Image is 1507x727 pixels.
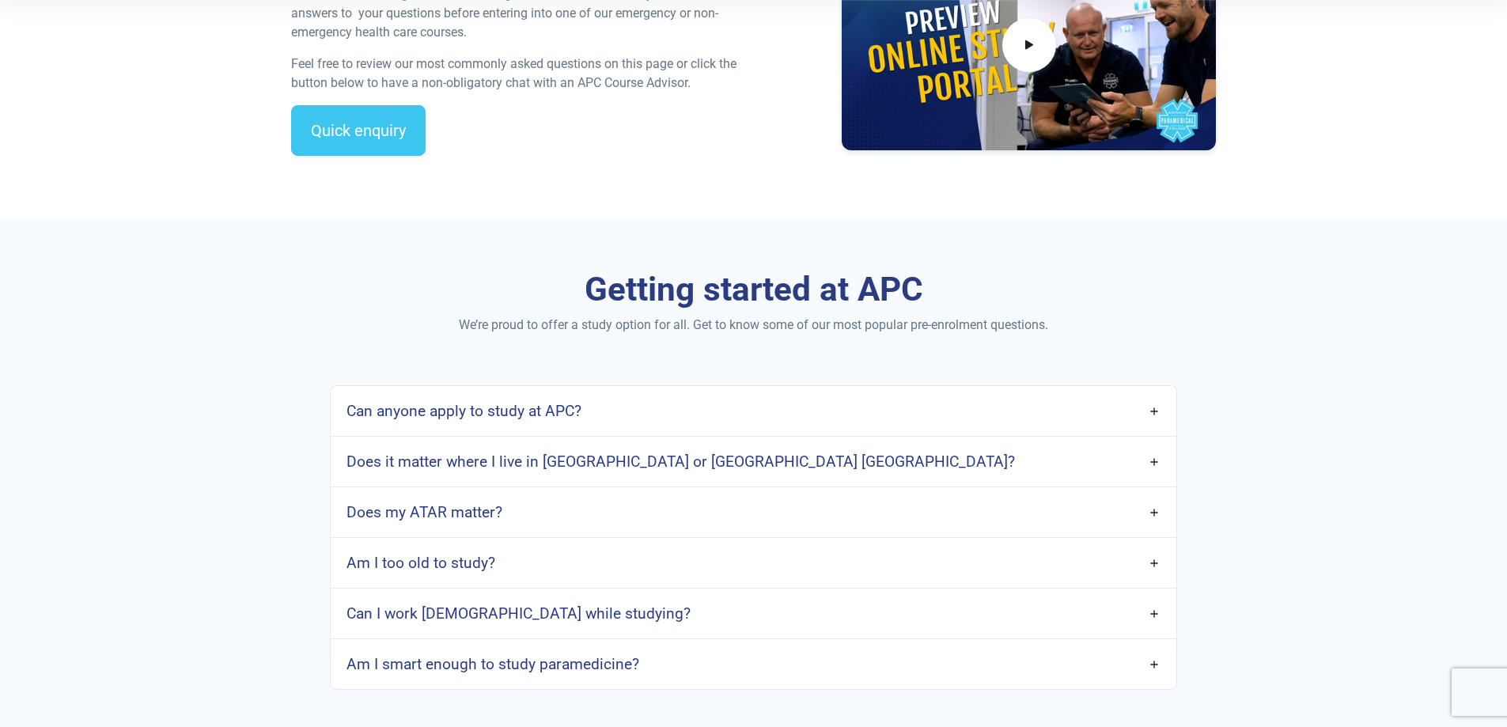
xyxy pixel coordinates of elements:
a: Am I smart enough to study paramedicine? [331,646,1176,683]
h3: Getting started at APC [291,270,1217,310]
h4: Can anyone apply to study at APC? [346,402,581,420]
a: Does it matter where I live in [GEOGRAPHIC_DATA] or [GEOGRAPHIC_DATA] [GEOGRAPHIC_DATA]? [331,443,1176,480]
p: We’re proud to offer a study option for all. Get to know some of our most popular pre-enrolment q... [291,316,1217,335]
a: Does my ATAR matter? [331,494,1176,531]
a: Am I too old to study? [331,544,1176,581]
h4: Does my ATAR matter? [346,503,502,521]
h4: Am I smart enough to study paramedicine? [346,655,639,673]
h4: Am I too old to study? [346,554,495,572]
a: Quick enquiry [291,105,426,156]
h4: Can I work [DEMOGRAPHIC_DATA] while studying? [346,604,691,623]
span: Feel free to review our most commonly asked questions on this page or click the button below to h... [291,56,736,90]
a: Can anyone apply to study at APC? [331,392,1176,430]
a: Can I work [DEMOGRAPHIC_DATA] while studying? [331,595,1176,632]
h4: Does it matter where I live in [GEOGRAPHIC_DATA] or [GEOGRAPHIC_DATA] [GEOGRAPHIC_DATA]? [346,452,1015,471]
